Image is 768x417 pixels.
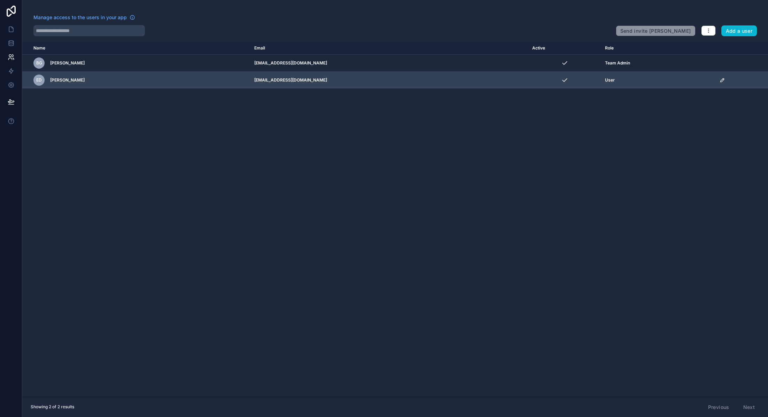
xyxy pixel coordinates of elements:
[33,14,127,21] span: Manage access to the users in your app
[50,60,85,66] span: [PERSON_NAME]
[50,77,85,83] span: [PERSON_NAME]
[36,77,42,83] span: ED
[250,72,528,89] td: [EMAIL_ADDRESS][DOMAIN_NAME]
[605,60,630,66] span: Team Admin
[22,42,250,55] th: Name
[605,77,615,83] span: User
[31,404,74,410] span: Showing 2 of 2 results
[36,60,42,66] span: BG
[601,42,715,55] th: Role
[33,14,135,21] a: Manage access to the users in your app
[528,42,601,55] th: Active
[250,55,528,72] td: [EMAIL_ADDRESS][DOMAIN_NAME]
[250,42,528,55] th: Email
[22,42,768,397] div: scrollable content
[721,25,757,37] button: Add a user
